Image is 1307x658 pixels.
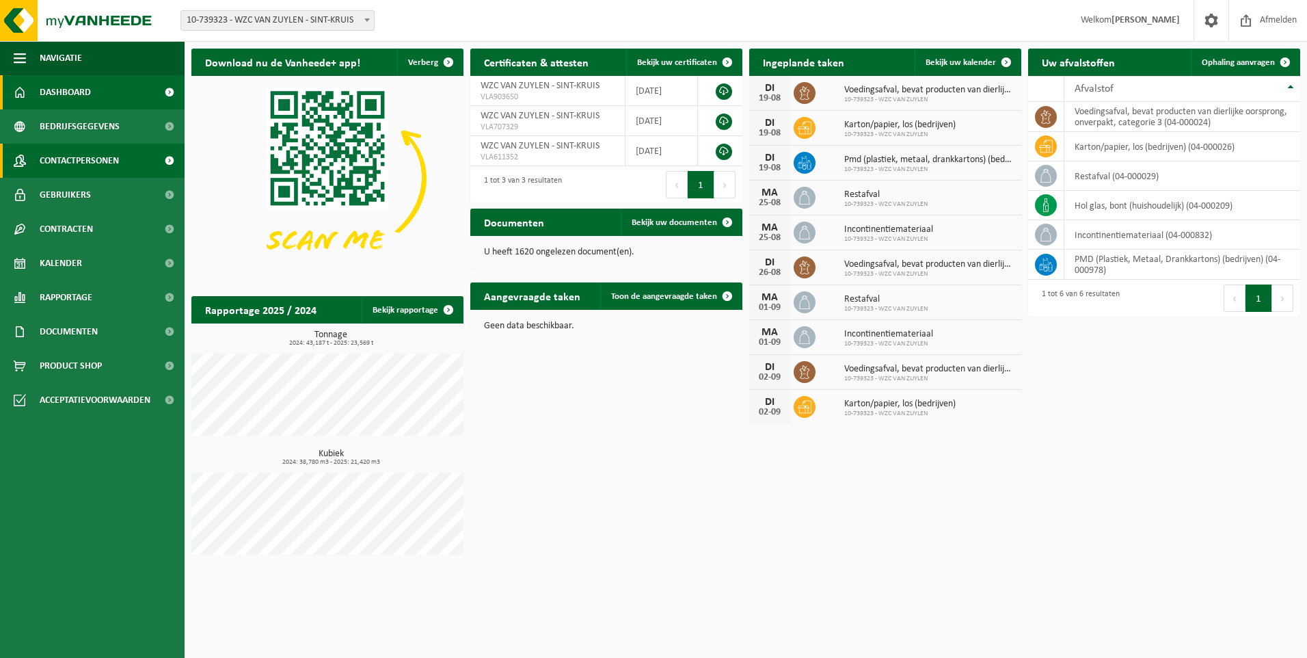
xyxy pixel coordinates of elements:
[481,81,599,91] span: WZC VAN ZUYLEN - SINT-KRUIS
[1191,49,1299,76] a: Ophaling aanvragen
[198,449,463,466] h3: Kubiek
[844,200,928,209] span: 10-739323 - WZC VAN ZUYLEN
[844,294,928,305] span: Restafval
[756,222,783,233] div: MA
[844,364,1014,375] span: Voedingsafval, bevat producten van dierlijke oorsprong, onverpakt, categorie 3
[756,198,783,208] div: 25-08
[756,327,783,338] div: MA
[484,248,729,257] p: U heeft 1620 ongelezen document(en).
[1245,285,1272,312] button: 1
[915,49,1020,76] a: Bekijk uw kalender
[626,49,741,76] a: Bekijk uw certificaten
[844,305,928,313] span: 10-739323 - WZC VAN ZUYLEN
[625,106,698,136] td: [DATE]
[756,83,783,94] div: DI
[198,459,463,466] span: 2024: 38,780 m3 - 2025: 21,420 m3
[40,315,98,349] span: Documenten
[1064,220,1300,250] td: incontinentiemateriaal (04-000832)
[714,171,736,198] button: Next
[756,187,783,198] div: MA
[926,58,996,67] span: Bekijk uw kalender
[756,163,783,173] div: 19-08
[481,122,615,133] span: VLA707329
[844,85,1014,96] span: Voedingsafval, bevat producten van dierlijke oorsprong, onverpakt, categorie 3
[756,268,783,278] div: 26-08
[632,218,717,227] span: Bekijk uw documenten
[1224,285,1245,312] button: Previous
[844,375,1014,383] span: 10-739323 - WZC VAN ZUYLEN
[397,49,462,76] button: Verberg
[1064,161,1300,191] td: restafval (04-000029)
[1028,49,1129,75] h2: Uw afvalstoffen
[756,303,783,313] div: 01-09
[40,246,82,280] span: Kalender
[1202,58,1275,67] span: Ophaling aanvragen
[844,96,1014,104] span: 10-739323 - WZC VAN ZUYLEN
[688,171,714,198] button: 1
[477,170,562,200] div: 1 tot 3 van 3 resultaten
[1064,132,1300,161] td: karton/papier, los (bedrijven) (04-000026)
[756,129,783,138] div: 19-08
[1064,250,1300,280] td: PMD (Plastiek, Metaal, Drankkartons) (bedrijven) (04-000978)
[481,92,615,103] span: VLA903650
[756,408,783,417] div: 02-09
[191,76,463,280] img: Download de VHEPlus App
[40,280,92,315] span: Rapportage
[180,10,375,31] span: 10-739323 - WZC VAN ZUYLEN - SINT-KRUIS
[756,373,783,382] div: 02-09
[181,11,374,30] span: 10-739323 - WZC VAN ZUYLEN - SINT-KRUIS
[198,340,463,347] span: 2024: 43,187 t - 2025: 23,569 t
[844,259,1014,270] span: Voedingsafval, bevat producten van dierlijke oorsprong, onverpakt, categorie 3
[756,292,783,303] div: MA
[362,296,462,324] a: Bekijk rapportage
[40,75,91,109] span: Dashboard
[756,397,783,408] div: DI
[40,349,102,383] span: Product Shop
[40,178,91,212] span: Gebruikers
[756,118,783,129] div: DI
[756,257,783,268] div: DI
[756,94,783,103] div: 19-08
[756,338,783,347] div: 01-09
[844,166,1014,174] span: 10-739323 - WZC VAN ZUYLEN
[844,189,928,200] span: Restafval
[1111,15,1180,25] strong: [PERSON_NAME]
[40,109,120,144] span: Bedrijfsgegevens
[191,296,330,323] h2: Rapportage 2025 / 2024
[481,111,599,121] span: WZC VAN ZUYLEN - SINT-KRUIS
[844,270,1014,278] span: 10-739323 - WZC VAN ZUYLEN
[844,235,933,244] span: 10-739323 - WZC VAN ZUYLEN
[40,212,93,246] span: Contracten
[756,233,783,243] div: 25-08
[481,152,615,163] span: VLA611352
[191,49,374,75] h2: Download nu de Vanheede+ app!
[600,282,741,310] a: Toon de aangevraagde taken
[625,76,698,106] td: [DATE]
[621,209,741,236] a: Bekijk uw documenten
[1272,285,1293,312] button: Next
[844,155,1014,166] span: Pmd (plastiek, metaal, drankkartons) (bedrijven)
[844,131,956,139] span: 10-739323 - WZC VAN ZUYLEN
[40,41,82,75] span: Navigatie
[481,141,599,151] span: WZC VAN ZUYLEN - SINT-KRUIS
[844,410,956,418] span: 10-739323 - WZC VAN ZUYLEN
[40,144,119,178] span: Contactpersonen
[844,120,956,131] span: Karton/papier, los (bedrijven)
[484,321,729,331] p: Geen data beschikbaar.
[470,282,594,309] h2: Aangevraagde taken
[40,383,150,417] span: Acceptatievoorwaarden
[844,399,956,410] span: Karton/papier, los (bedrijven)
[625,136,698,166] td: [DATE]
[470,49,602,75] h2: Certificaten & attesten
[1064,102,1300,132] td: voedingsafval, bevat producten van dierlijke oorsprong, onverpakt, categorie 3 (04-000024)
[756,153,783,163] div: DI
[666,171,688,198] button: Previous
[637,58,717,67] span: Bekijk uw certificaten
[1064,191,1300,220] td: hol glas, bont (huishoudelijk) (04-000209)
[844,329,933,340] span: Incontinentiemateriaal
[611,292,717,301] span: Toon de aangevraagde taken
[844,224,933,235] span: Incontinentiemateriaal
[198,330,463,347] h3: Tonnage
[844,340,933,348] span: 10-739323 - WZC VAN ZUYLEN
[1035,283,1120,313] div: 1 tot 6 van 6 resultaten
